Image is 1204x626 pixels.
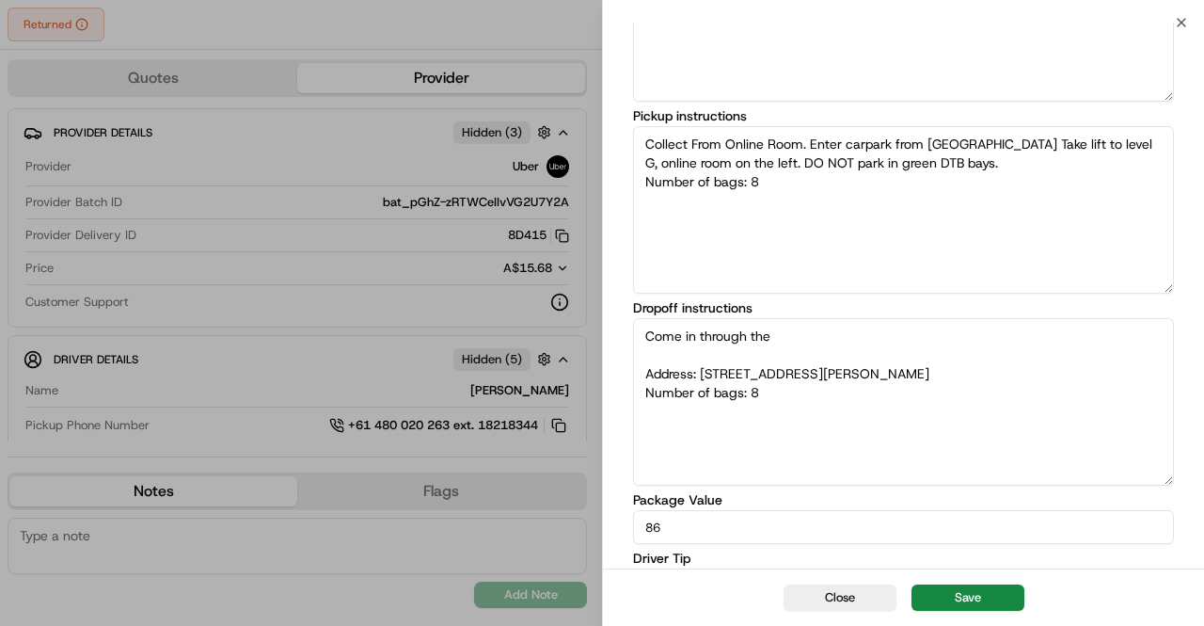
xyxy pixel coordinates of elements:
input: Enter package value [633,510,1174,544]
label: Package Value [633,493,1174,506]
label: Pickup instructions [633,109,1174,122]
label: Dropoff instructions [633,301,1174,314]
textarea: Collect From Online Room. Enter carpark from [GEOGRAPHIC_DATA] Take lift to level G, online room ... [633,126,1174,294]
button: Save [911,585,1024,611]
label: Driver Tip [633,552,1174,565]
button: Close [784,585,896,611]
textarea: Come in through the Address: [STREET_ADDRESS][PERSON_NAME] Number of bags: 8 [633,318,1174,486]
